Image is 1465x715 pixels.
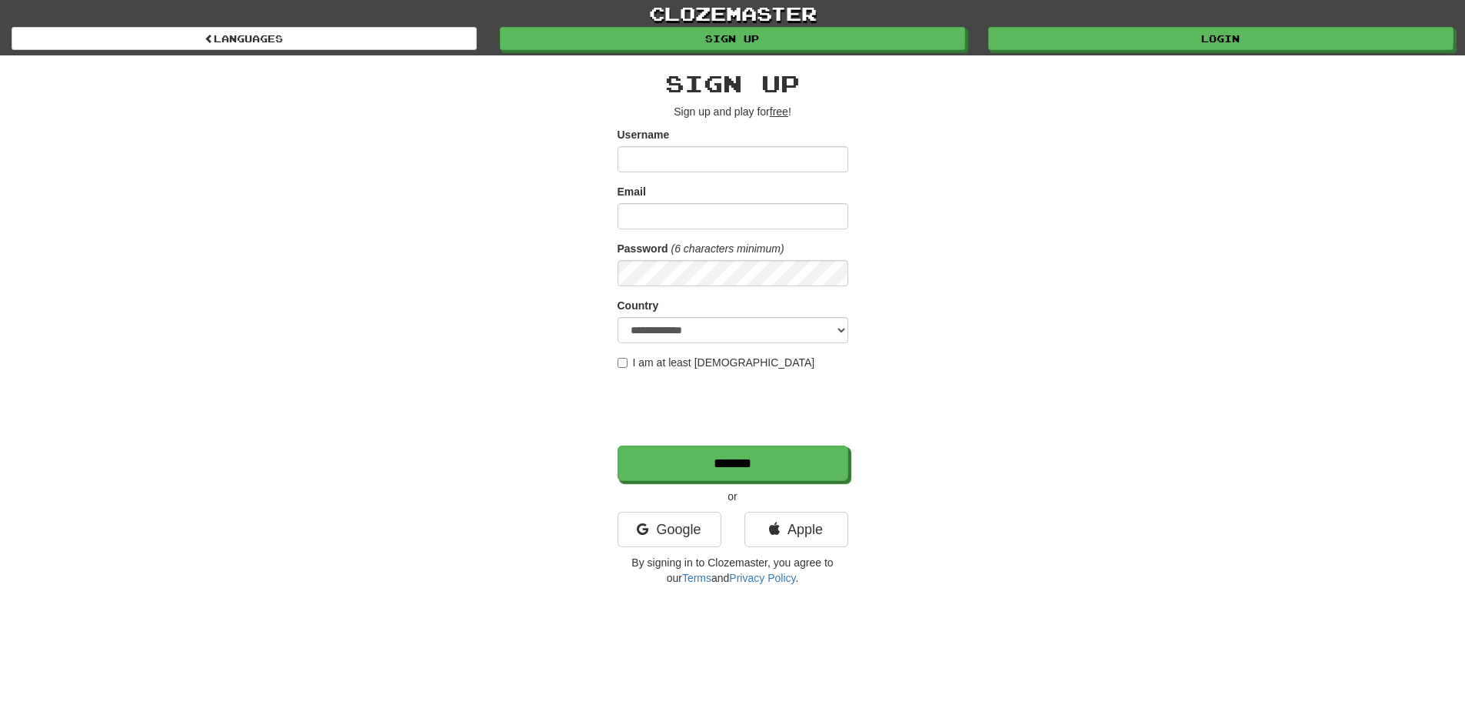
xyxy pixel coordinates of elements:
[729,572,795,584] a: Privacy Policy
[618,127,670,142] label: Username
[618,358,628,368] input: I am at least [DEMOGRAPHIC_DATA]
[618,184,646,199] label: Email
[618,104,848,119] p: Sign up and play for !
[618,355,815,370] label: I am at least [DEMOGRAPHIC_DATA]
[618,378,851,438] iframe: reCAPTCHA
[12,27,477,50] a: Languages
[744,512,848,547] a: Apple
[618,71,848,96] h2: Sign up
[671,242,784,255] em: (6 characters minimum)
[500,27,965,50] a: Sign up
[770,105,788,118] u: free
[682,572,711,584] a: Terms
[618,555,848,586] p: By signing in to Clozemaster, you agree to our and .
[618,489,848,504] p: or
[618,512,721,547] a: Google
[988,27,1453,50] a: Login
[618,298,659,313] label: Country
[618,241,668,256] label: Password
